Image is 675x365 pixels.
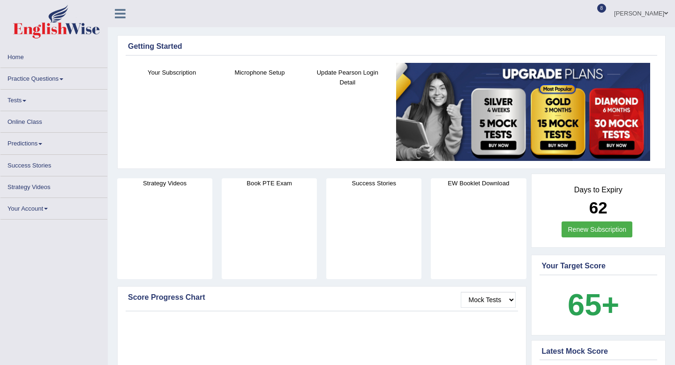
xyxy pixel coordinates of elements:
[0,198,107,216] a: Your Account
[0,111,107,129] a: Online Class
[542,260,655,272] div: Your Target Score
[0,68,107,86] a: Practice Questions
[222,178,317,188] h4: Book PTE Exam
[0,90,107,108] a: Tests
[431,178,526,188] h4: EW Booklet Download
[589,198,607,217] b: 62
[0,133,107,151] a: Predictions
[133,68,211,77] h4: Your Subscription
[568,288,619,322] b: 65+
[0,176,107,195] a: Strategy Videos
[117,178,212,188] h4: Strategy Videos
[542,186,655,194] h4: Days to Expiry
[396,63,650,161] img: small5.jpg
[597,4,607,13] span: 8
[128,41,655,52] div: Getting Started
[562,221,632,237] a: Renew Subscription
[0,155,107,173] a: Success Stories
[0,46,107,65] a: Home
[308,68,387,87] h4: Update Pearson Login Detail
[542,346,655,357] div: Latest Mock Score
[326,178,421,188] h4: Success Stories
[220,68,299,77] h4: Microphone Setup
[128,292,516,303] div: Score Progress Chart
